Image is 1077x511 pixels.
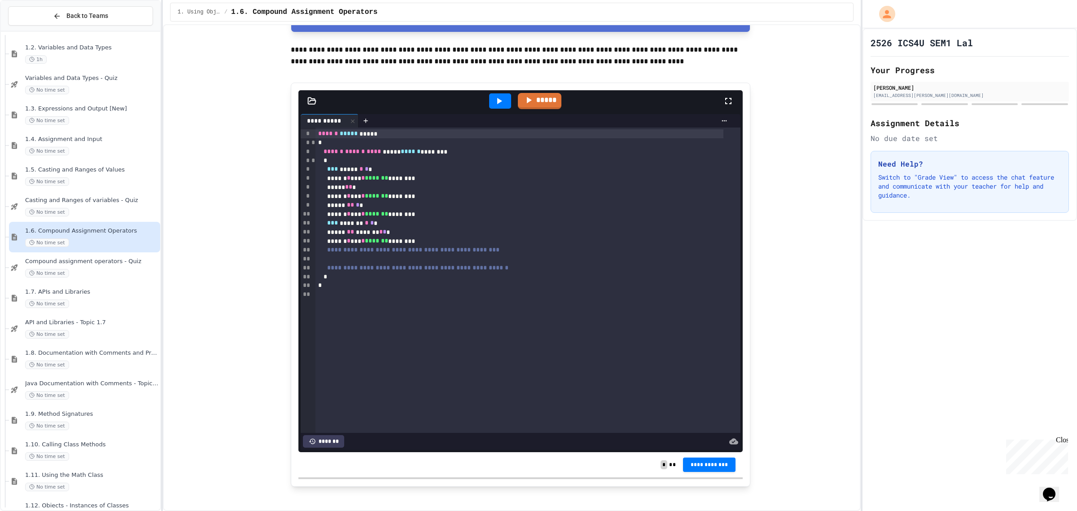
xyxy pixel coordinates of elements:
p: Switch to "Grade View" to access the chat feature and communicate with your teacher for help and ... [878,173,1061,200]
span: 1.12. Objects - Instances of Classes [25,502,158,510]
span: Back to Teams [66,11,108,21]
span: 1.6. Compound Assignment Operators [231,7,377,18]
h3: Need Help? [878,159,1061,169]
iframe: chat widget [1003,436,1068,474]
span: 1.2. Variables and Data Types [25,44,158,52]
span: 1.5. Casting and Ranges of Values [25,166,158,174]
h2: Your Progress [871,64,1069,76]
span: 1.7. APIs and Libraries [25,288,158,296]
div: No due date set [871,133,1069,144]
span: Java Documentation with Comments - Topic 1.8 [25,380,158,388]
button: Back to Teams [8,6,153,26]
span: No time set [25,116,69,125]
span: No time set [25,208,69,216]
div: [EMAIL_ADDRESS][PERSON_NAME][DOMAIN_NAME] [873,92,1066,99]
span: No time set [25,483,69,491]
span: No time set [25,452,69,461]
span: No time set [25,300,69,308]
span: 1.3. Expressions and Output [New] [25,105,158,113]
span: No time set [25,177,69,186]
div: Chat with us now!Close [4,4,62,57]
span: 1.4. Assignment and Input [25,136,158,143]
span: 1.9. Method Signatures [25,410,158,418]
div: [PERSON_NAME] [873,84,1066,92]
iframe: chat widget [1039,475,1068,502]
span: 1h [25,55,47,64]
span: Compound assignment operators - Quiz [25,258,158,265]
span: API and Libraries - Topic 1.7 [25,319,158,326]
span: 1.10. Calling Class Methods [25,441,158,449]
span: No time set [25,147,69,155]
span: No time set [25,238,69,247]
span: No time set [25,269,69,278]
div: My Account [870,4,897,24]
span: No time set [25,361,69,369]
span: 1.8. Documentation with Comments and Preconditions [25,349,158,357]
span: Variables and Data Types - Quiz [25,75,158,82]
h2: Assignment Details [871,117,1069,129]
h1: 2526 ICS4U SEM1 Lal [871,36,973,49]
span: No time set [25,422,69,430]
span: 1. Using Objects and Methods [178,9,221,16]
span: 1.11. Using the Math Class [25,471,158,479]
span: 1.6. Compound Assignment Operators [25,227,158,235]
span: No time set [25,391,69,400]
span: Casting and Ranges of variables - Quiz [25,197,158,204]
span: No time set [25,330,69,339]
span: / [224,9,228,16]
span: No time set [25,86,69,94]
